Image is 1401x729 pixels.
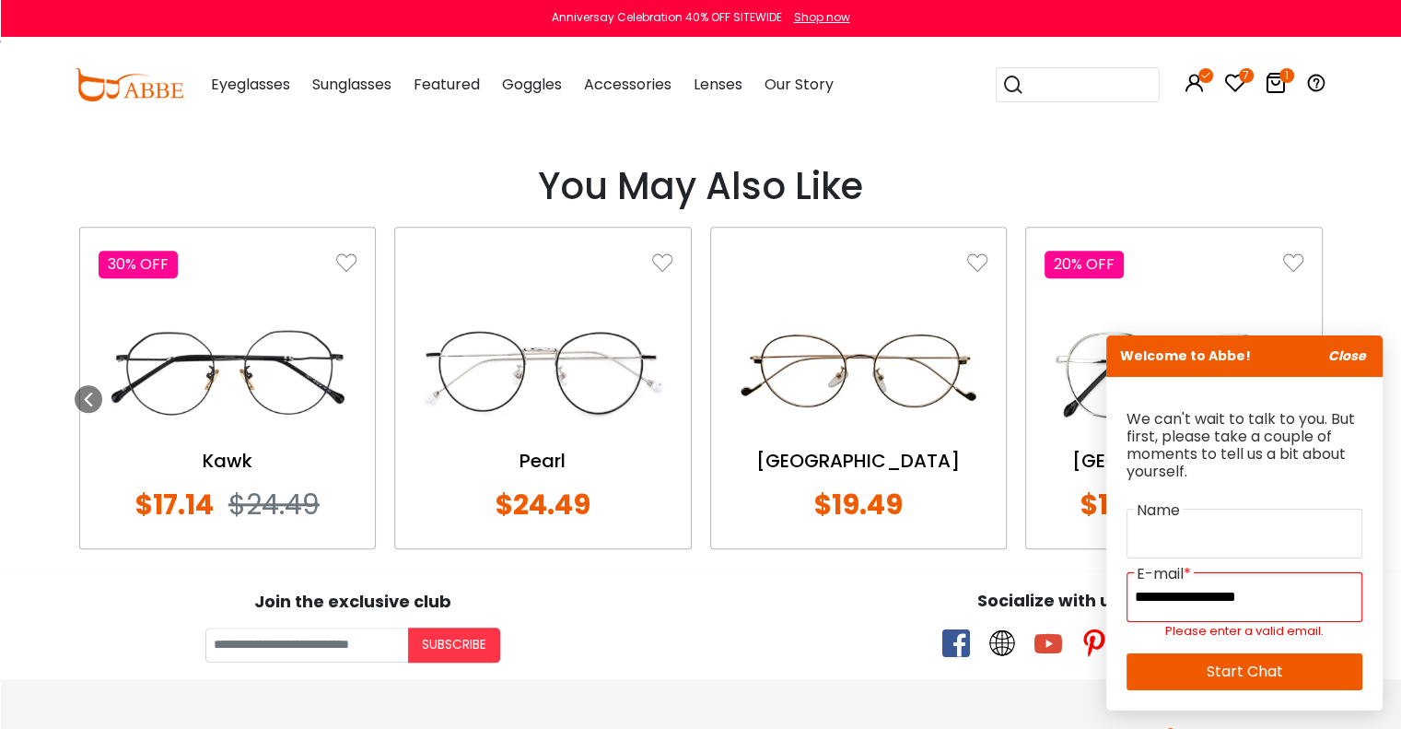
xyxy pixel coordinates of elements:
[1134,500,1183,522] label: Name
[1265,76,1287,97] a: 1
[414,447,672,475] a: Pearl
[75,164,1327,208] h2: You May Also Like
[99,251,178,278] div: 30% OFF
[1127,410,1362,481] p: We can't wait to talk to you. But first, please take a couple of moments to tell us a bit about y...
[75,68,183,101] img: abbeglasses.com
[228,485,320,524] span: $24.49
[552,9,782,26] div: Anniversay Celebration 40% OFF SITEWIDE
[1279,68,1294,83] i: 1
[794,9,850,26] div: Shop now
[496,485,590,524] span: $24.49
[730,308,988,437] img: Jamaica
[1134,563,1194,585] label: E-mail
[1106,335,1383,377] p: Welcome to Abbe!
[1045,251,1124,278] div: 20% OFF
[988,629,1016,657] span: twitter
[967,253,987,273] img: like
[765,74,834,95] span: Our Story
[502,74,562,95] span: Goggles
[414,74,480,95] span: Featured
[135,485,214,524] span: $17.14
[205,628,408,663] input: Your email
[1328,347,1366,365] i: Close
[710,588,1388,613] div: Socialize with us
[694,74,742,95] span: Lenses
[1127,622,1362,641] div: Please enter a valid email.
[1127,653,1362,690] a: Start Chat
[814,485,903,524] span: $19.49
[14,585,692,614] div: Join the exclusive club
[414,308,672,437] img: Pearl
[1224,76,1246,97] a: 7
[1080,485,1168,524] span: $15.59
[1239,68,1254,83] i: 7
[652,253,672,273] img: like
[785,9,850,25] a: Shop now
[942,629,970,657] span: facebook
[730,447,988,475] a: [GEOGRAPHIC_DATA]
[1080,629,1108,657] span: pinterest
[1283,253,1303,273] img: like
[99,308,357,437] img: Kawk
[584,74,671,95] span: Accessories
[312,74,391,95] span: Sunglasses
[408,628,500,663] button: Subscribe
[99,447,357,475] a: Kawk
[211,74,290,95] span: Eyeglasses
[1045,447,1303,475] a: [GEOGRAPHIC_DATA]
[1045,308,1303,437] img: Singapore
[336,253,356,273] img: like
[1034,629,1062,657] span: youtube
